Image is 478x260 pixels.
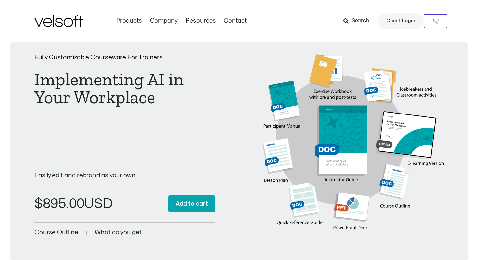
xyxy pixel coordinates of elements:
span: Client Login [386,17,415,25]
a: ProductsMenu Toggle [112,17,146,25]
a: ResourcesMenu Toggle [182,17,220,25]
a: What do you get [95,229,142,236]
img: Second Product Image [263,54,444,237]
a: Search [343,16,374,27]
a: CompanyMenu Toggle [146,17,182,25]
p: Fully Customizable Courseware For Trainers [34,54,215,61]
span: $ [34,197,43,210]
bdi: 895.00 [34,197,84,210]
p: Easily edit and rebrand as your own [34,172,215,179]
button: Add to cart [168,195,215,213]
a: Client Login [378,13,424,29]
h1: Implementing AI in Your Workplace [34,71,215,106]
nav: Menu [112,17,251,25]
a: ContactMenu Toggle [220,17,251,25]
img: Velsoft Training Materials [34,15,83,27]
span: Search [352,17,369,25]
a: Course Outline [34,229,78,236]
